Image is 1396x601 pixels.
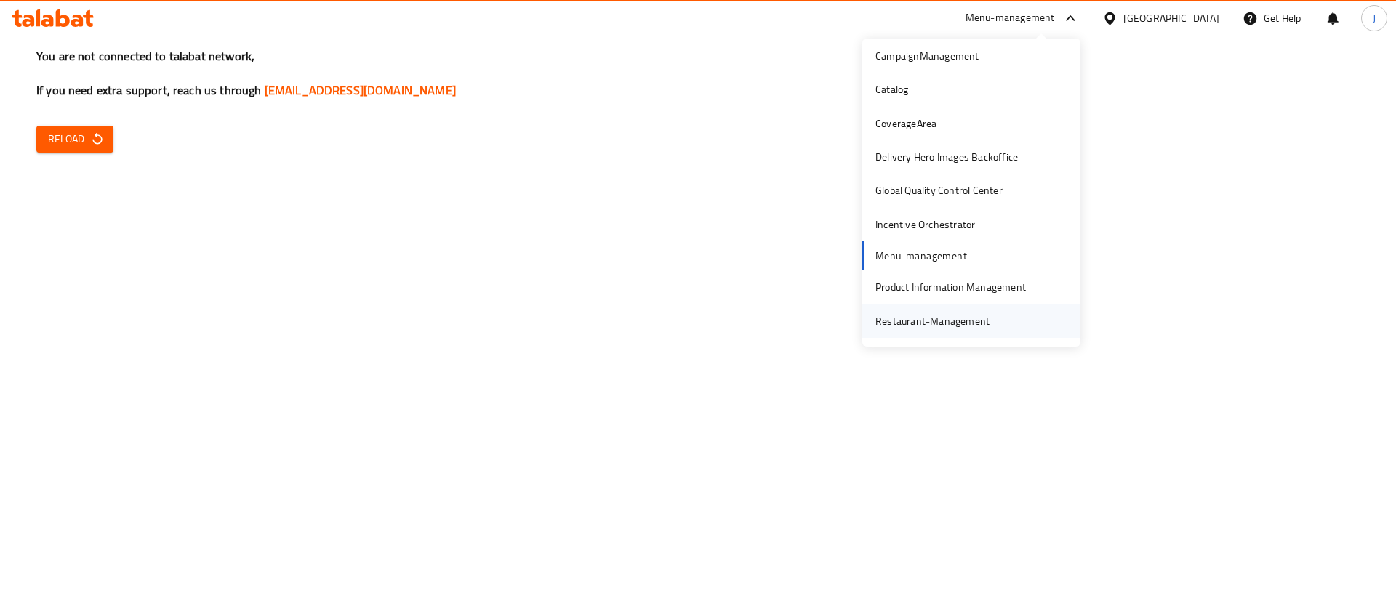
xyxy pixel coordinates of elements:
span: Reload [48,130,102,148]
div: Delivery Hero Images Backoffice [875,149,1018,165]
div: Restaurant-Management [875,313,990,329]
h3: You are not connected to talabat network, If you need extra support, reach us through [36,48,1360,99]
div: CoverageArea [875,116,936,132]
div: Product Information Management [875,279,1026,295]
a: [EMAIL_ADDRESS][DOMAIN_NAME] [265,79,456,101]
span: J [1373,10,1376,26]
div: Menu-management [966,9,1055,27]
div: CampaignManagement [875,48,979,64]
button: Reload [36,126,113,153]
div: Catalog [875,81,908,97]
div: Incentive Orchestrator [875,217,975,233]
div: Global Quality Control Center [875,182,1003,198]
div: [GEOGRAPHIC_DATA] [1123,10,1219,26]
